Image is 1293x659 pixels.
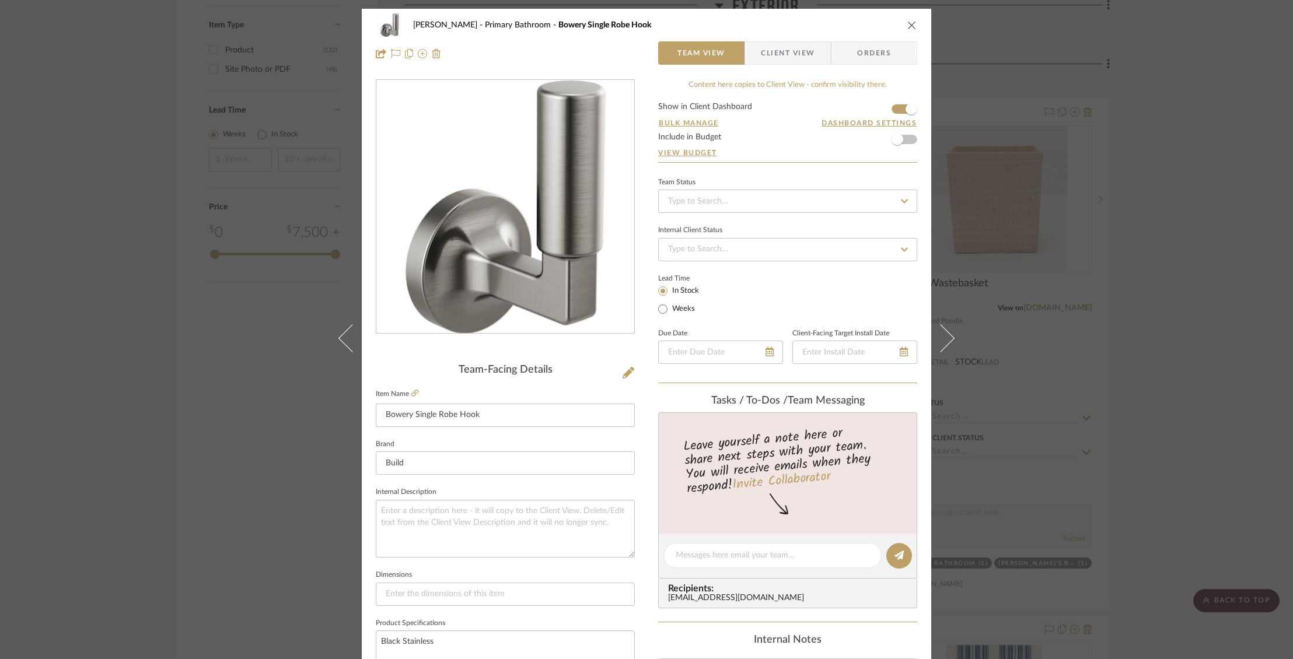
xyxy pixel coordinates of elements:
img: Remove from project [432,49,441,58]
label: Brand [376,441,394,447]
div: Team Status [658,180,696,185]
div: [EMAIL_ADDRESS][DOMAIN_NAME] [668,594,912,603]
span: Team View [677,41,725,65]
img: 69faa92a-a036-4f82-8d62-5438a35a8f9c_48x40.jpg [376,13,404,37]
label: Lead Time [658,273,718,283]
img: 69faa92a-a036-4f82-8d62-5438a35a8f9c_436x436.jpg [379,80,632,334]
a: View Budget [658,148,917,157]
span: Recipients: [668,583,912,594]
div: Internal Notes [658,634,917,647]
button: close [907,20,917,30]
a: Invite Collaborator [732,467,831,496]
input: Enter Brand [376,451,635,475]
label: In Stock [670,286,699,296]
label: Client-Facing Target Install Date [792,331,889,336]
button: Dashboard Settings [821,118,917,128]
label: Weeks [670,304,695,314]
label: Due Date [658,331,687,336]
input: Enter Due Date [658,341,783,364]
input: Enter Item Name [376,404,635,427]
span: Primary Bathroom [485,21,558,29]
mat-radio-group: Select item type [658,283,718,316]
input: Type to Search… [658,238,917,261]
div: Internal Client Status [658,227,722,233]
div: Leave yourself a note here or share next steps with your team. You will receive emails when they ... [657,420,919,499]
input: Enter the dimensions of this item [376,583,635,606]
div: 0 [376,80,634,334]
span: [PERSON_NAME] [413,21,485,29]
div: Team-Facing Details [376,364,635,377]
label: Dimensions [376,572,412,578]
label: Item Name [376,389,418,399]
span: Orders [844,41,904,65]
label: Internal Description [376,489,436,495]
div: team Messaging [658,395,917,408]
label: Product Specifications [376,621,445,626]
div: Content here copies to Client View - confirm visibility there. [658,79,917,91]
span: Bowery Single Robe Hook [558,21,651,29]
input: Type to Search… [658,190,917,213]
span: Tasks / To-Dos / [711,395,788,406]
input: Enter Install Date [792,341,917,364]
button: Bulk Manage [658,118,719,128]
span: Client View [761,41,815,65]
